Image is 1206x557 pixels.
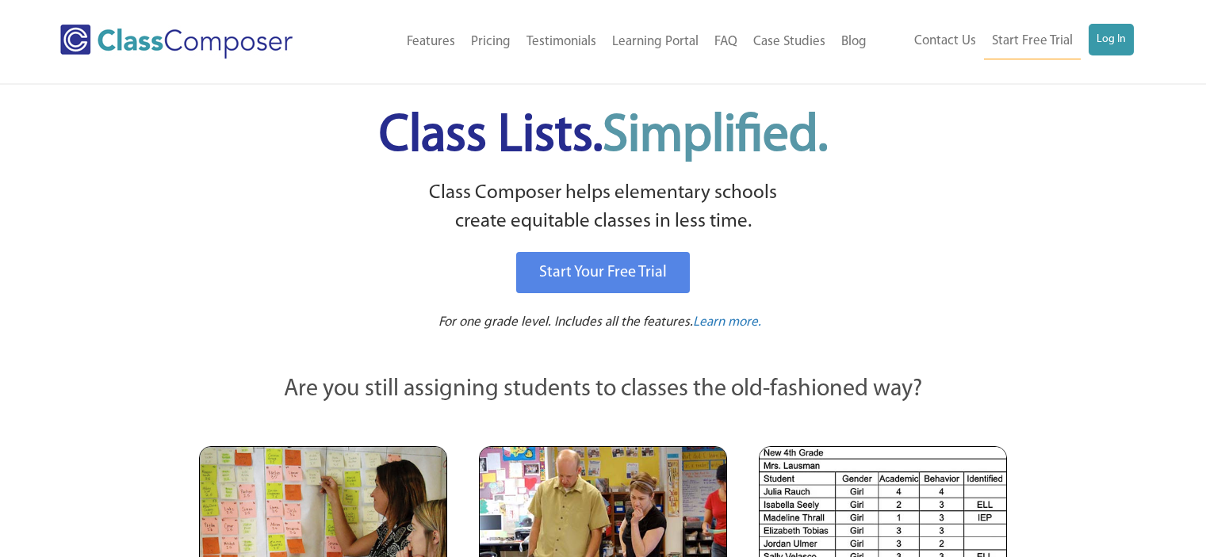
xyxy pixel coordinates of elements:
a: Learn more. [693,313,761,333]
a: Start Your Free Trial [516,252,690,293]
span: Class Lists. [379,111,828,162]
span: Simplified. [603,111,828,162]
a: Testimonials [519,25,604,59]
a: Log In [1089,24,1134,55]
span: Learn more. [693,315,761,329]
a: Case Studies [745,25,833,59]
span: Start Your Free Trial [539,265,667,280]
span: For one grade level. Includes all the features. [438,315,693,329]
a: Blog [833,25,875,59]
a: Pricing [463,25,519,59]
nav: Header Menu [343,25,874,59]
img: Class Composer [60,25,293,59]
p: Class Composer helps elementary schools create equitable classes in less time. [197,179,1010,237]
a: Features [399,25,463,59]
nav: Header Menu [875,24,1134,59]
p: Are you still assigning students to classes the old-fashioned way? [199,372,1008,407]
a: FAQ [706,25,745,59]
a: Contact Us [906,24,984,59]
a: Start Free Trial [984,24,1081,59]
a: Learning Portal [604,25,706,59]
